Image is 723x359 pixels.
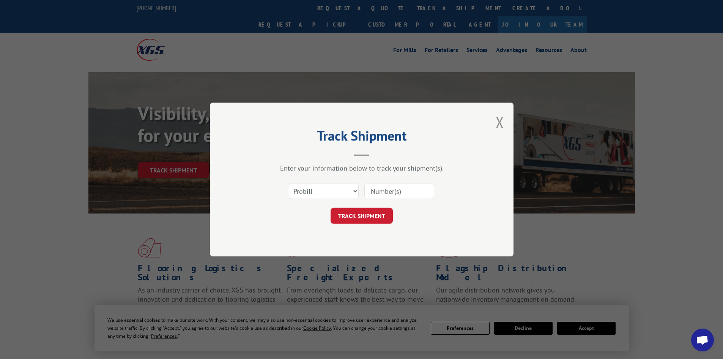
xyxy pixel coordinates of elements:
button: Close modal [496,112,504,132]
div: Enter your information below to track your shipment(s). [248,164,476,172]
h2: Track Shipment [248,130,476,145]
div: Open chat [691,329,714,351]
button: TRACK SHIPMENT [331,208,393,224]
input: Number(s) [364,183,434,199]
